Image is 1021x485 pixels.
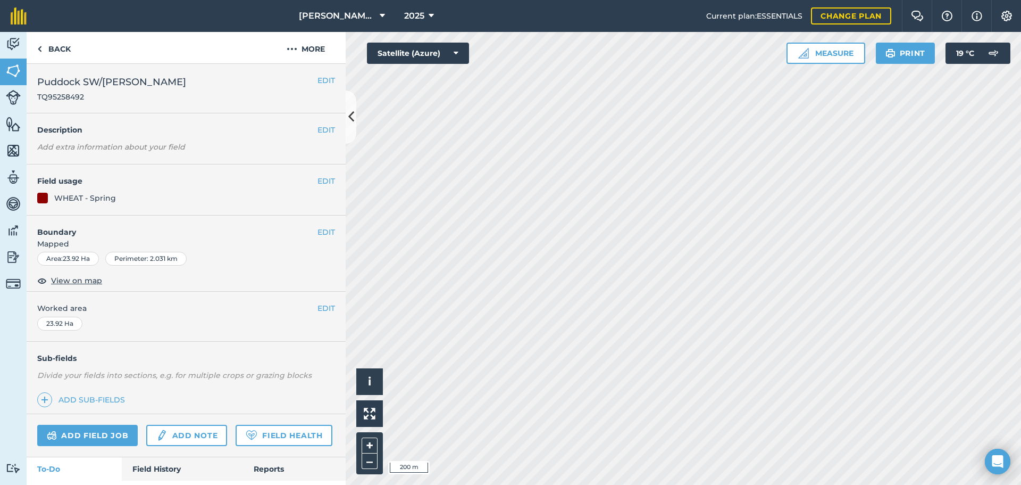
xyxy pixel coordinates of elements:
[6,223,21,239] img: svg+xml;base64,PD94bWwgdmVyc2lvbj0iMS4wIiBlbmNvZGluZz0idXRmLTgiPz4KPCEtLSBHZW5lcmF0b3I6IEFkb2JlIE...
[368,375,371,388] span: i
[6,90,21,105] img: svg+xml;base64,PD94bWwgdmVyc2lvbj0iMS4wIiBlbmNvZGluZz0idXRmLTgiPz4KPCEtLSBHZW5lcmF0b3I6IEFkb2JlIE...
[37,371,312,380] em: Divide your fields into sections, e.g. for multiple crops or grazing blocks
[37,252,99,266] div: Area : 23.92 Ha
[287,43,297,55] img: svg+xml;base64,PHN2ZyB4bWxucz0iaHR0cDovL3d3dy53My5vcmcvMjAwMC9zdmciIHdpZHRoPSIyMCIgaGVpZ2h0PSIyNC...
[27,352,346,364] h4: Sub-fields
[299,10,375,22] span: [PERSON_NAME] Brookland Ltd
[6,196,21,212] img: svg+xml;base64,PD94bWwgdmVyc2lvbj0iMS4wIiBlbmNvZGluZz0idXRmLTgiPz4KPCEtLSBHZW5lcmF0b3I6IEFkb2JlIE...
[51,275,102,286] span: View on map
[798,48,809,59] img: Ruler icon
[37,75,186,89] span: Puddock SW/[PERSON_NAME]
[911,11,924,21] img: Two speech bubbles overlapping with the left bubble in the forefront
[985,449,1010,474] div: Open Intercom Messenger
[27,216,317,238] h4: Boundary
[266,32,346,63] button: More
[27,238,346,250] span: Mapped
[364,408,375,420] img: Four arrows, one pointing top left, one top right, one bottom right and the last bottom left
[941,11,953,21] img: A question mark icon
[6,249,21,265] img: svg+xml;base64,PD94bWwgdmVyc2lvbj0iMS4wIiBlbmNvZGluZz0idXRmLTgiPz4KPCEtLSBHZW5lcmF0b3I6IEFkb2JlIE...
[6,143,21,159] img: svg+xml;base64,PHN2ZyB4bWxucz0iaHR0cDovL3d3dy53My5vcmcvMjAwMC9zdmciIHdpZHRoPSI1NiIgaGVpZ2h0PSI2MC...
[54,192,116,204] div: WHEAT - Spring
[6,63,21,79] img: svg+xml;base64,PHN2ZyB4bWxucz0iaHR0cDovL3d3dy53My5vcmcvMjAwMC9zdmciIHdpZHRoPSI1NiIgaGVpZ2h0PSI2MC...
[37,175,317,187] h4: Field usage
[6,463,21,473] img: svg+xml;base64,PD94bWwgdmVyc2lvbj0iMS4wIiBlbmNvZGluZz0idXRmLTgiPz4KPCEtLSBHZW5lcmF0b3I6IEFkb2JlIE...
[356,368,383,395] button: i
[37,92,186,102] span: TQ95258492
[47,429,57,442] img: svg+xml;base64,PD94bWwgdmVyc2lvbj0iMS4wIiBlbmNvZGluZz0idXRmLTgiPz4KPCEtLSBHZW5lcmF0b3I6IEFkb2JlIE...
[236,425,332,446] a: Field Health
[27,457,122,481] a: To-Do
[243,457,346,481] a: Reports
[786,43,865,64] button: Measure
[367,43,469,64] button: Satellite (Azure)
[37,302,335,314] span: Worked area
[706,10,802,22] span: Current plan : ESSENTIALS
[317,75,335,86] button: EDIT
[6,276,21,291] img: svg+xml;base64,PD94bWwgdmVyc2lvbj0iMS4wIiBlbmNvZGluZz0idXRmLTgiPz4KPCEtLSBHZW5lcmF0b3I6IEFkb2JlIE...
[317,226,335,238] button: EDIT
[6,116,21,132] img: svg+xml;base64,PHN2ZyB4bWxucz0iaHR0cDovL3d3dy53My5vcmcvMjAwMC9zdmciIHdpZHRoPSI1NiIgaGVpZ2h0PSI2MC...
[811,7,891,24] a: Change plan
[11,7,27,24] img: fieldmargin Logo
[362,438,378,454] button: +
[27,32,81,63] a: Back
[404,10,424,22] span: 2025
[156,429,168,442] img: svg+xml;base64,PD94bWwgdmVyc2lvbj0iMS4wIiBlbmNvZGluZz0idXRmLTgiPz4KPCEtLSBHZW5lcmF0b3I6IEFkb2JlIE...
[876,43,935,64] button: Print
[972,10,982,22] img: svg+xml;base64,PHN2ZyB4bWxucz0iaHR0cDovL3d3dy53My5vcmcvMjAwMC9zdmciIHdpZHRoPSIxNyIgaGVpZ2h0PSIxNy...
[37,142,185,152] em: Add extra information about your field
[983,43,1004,64] img: svg+xml;base64,PD94bWwgdmVyc2lvbj0iMS4wIiBlbmNvZGluZz0idXRmLTgiPz4KPCEtLSBHZW5lcmF0b3I6IEFkb2JlIE...
[945,43,1010,64] button: 19 °C
[37,392,129,407] a: Add sub-fields
[885,47,896,60] img: svg+xml;base64,PHN2ZyB4bWxucz0iaHR0cDovL3d3dy53My5vcmcvMjAwMC9zdmciIHdpZHRoPSIxOSIgaGVpZ2h0PSIyNC...
[37,43,42,55] img: svg+xml;base64,PHN2ZyB4bWxucz0iaHR0cDovL3d3dy53My5vcmcvMjAwMC9zdmciIHdpZHRoPSI5IiBoZWlnaHQ9IjI0Ii...
[146,425,227,446] a: Add note
[105,252,187,266] div: Perimeter : 2.031 km
[1000,11,1013,21] img: A cog icon
[6,36,21,52] img: svg+xml;base64,PD94bWwgdmVyc2lvbj0iMS4wIiBlbmNvZGluZz0idXRmLTgiPz4KPCEtLSBHZW5lcmF0b3I6IEFkb2JlIE...
[317,302,335,314] button: EDIT
[362,454,378,469] button: –
[317,124,335,136] button: EDIT
[317,175,335,187] button: EDIT
[41,393,48,406] img: svg+xml;base64,PHN2ZyB4bWxucz0iaHR0cDovL3d3dy53My5vcmcvMjAwMC9zdmciIHdpZHRoPSIxNCIgaGVpZ2h0PSIyNC...
[37,425,138,446] a: Add field job
[956,43,974,64] span: 19 ° C
[37,274,47,287] img: svg+xml;base64,PHN2ZyB4bWxucz0iaHR0cDovL3d3dy53My5vcmcvMjAwMC9zdmciIHdpZHRoPSIxOCIgaGVpZ2h0PSIyNC...
[122,457,242,481] a: Field History
[37,317,82,331] div: 23.92 Ha
[37,124,335,136] h4: Description
[37,274,102,287] button: View on map
[6,169,21,185] img: svg+xml;base64,PD94bWwgdmVyc2lvbj0iMS4wIiBlbmNvZGluZz0idXRmLTgiPz4KPCEtLSBHZW5lcmF0b3I6IEFkb2JlIE...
